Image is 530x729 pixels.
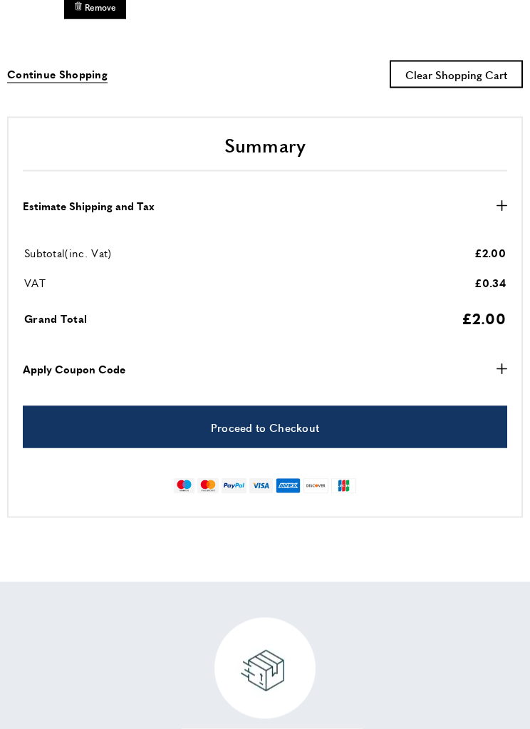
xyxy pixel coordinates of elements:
[7,66,108,81] span: Continue Shopping
[249,478,273,494] img: visa
[23,197,155,214] strong: Estimate Shipping and Tax
[23,361,507,378] button: Apply Coupon Code
[23,133,507,171] h2: Summary
[405,67,507,82] span: Clear Shopping Cart
[276,478,301,494] img: american-express
[24,311,87,326] span: Grand Total
[462,307,506,329] span: £2.00
[85,1,116,14] span: Remove
[474,275,506,290] span: £0.34
[197,478,218,494] img: mastercard
[331,478,356,494] img: jcb
[23,406,507,448] a: Proceed to Checkout
[222,478,246,494] img: paypal
[174,478,194,494] img: maestro
[24,275,46,290] span: VAT
[24,245,65,260] span: Subtotal
[303,478,328,494] img: discover
[23,361,125,378] strong: Apply Coupon Code
[7,66,108,83] a: Continue Shopping
[474,245,506,260] span: £2.00
[390,61,523,88] button: Clear Shopping Cart
[65,245,111,260] span: (inc. Vat)
[23,197,507,214] button: Estimate Shipping and Tax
